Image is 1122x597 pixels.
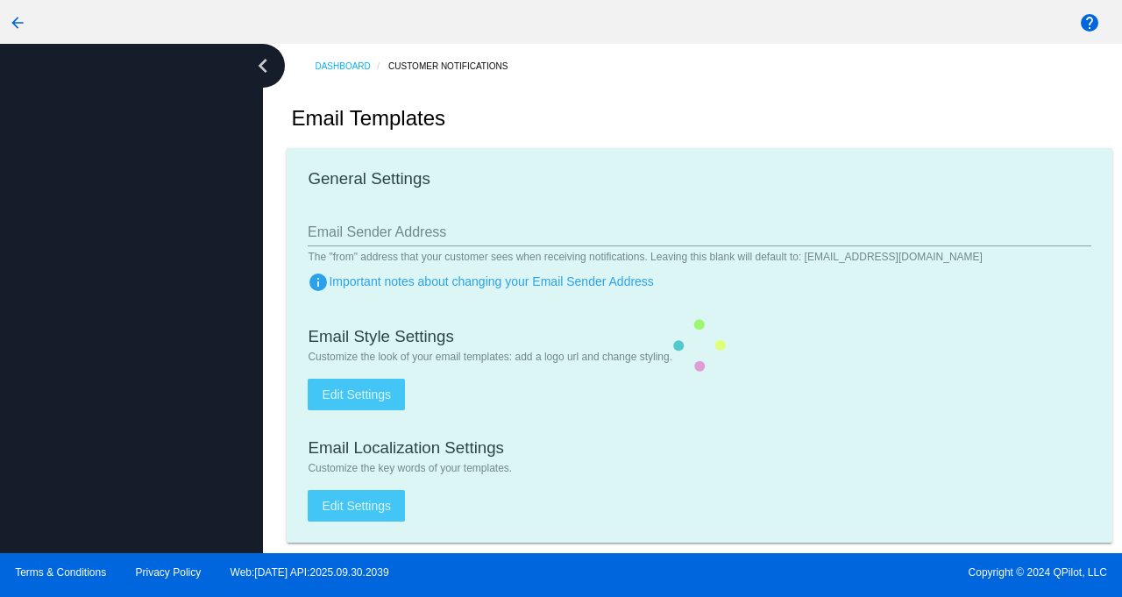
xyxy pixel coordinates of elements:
mat-icon: help [1079,12,1100,33]
a: Web:[DATE] API:2025.09.30.2039 [231,566,389,579]
mat-icon: arrow_back [7,12,28,33]
a: Dashboard [315,53,388,80]
a: Privacy Policy [136,566,202,579]
span: Copyright © 2024 QPilot, LLC [576,566,1107,579]
i: chevron_left [249,52,277,80]
a: Customer Notifications [388,53,523,80]
h2: Email Templates [291,106,445,131]
a: Terms & Conditions [15,566,106,579]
